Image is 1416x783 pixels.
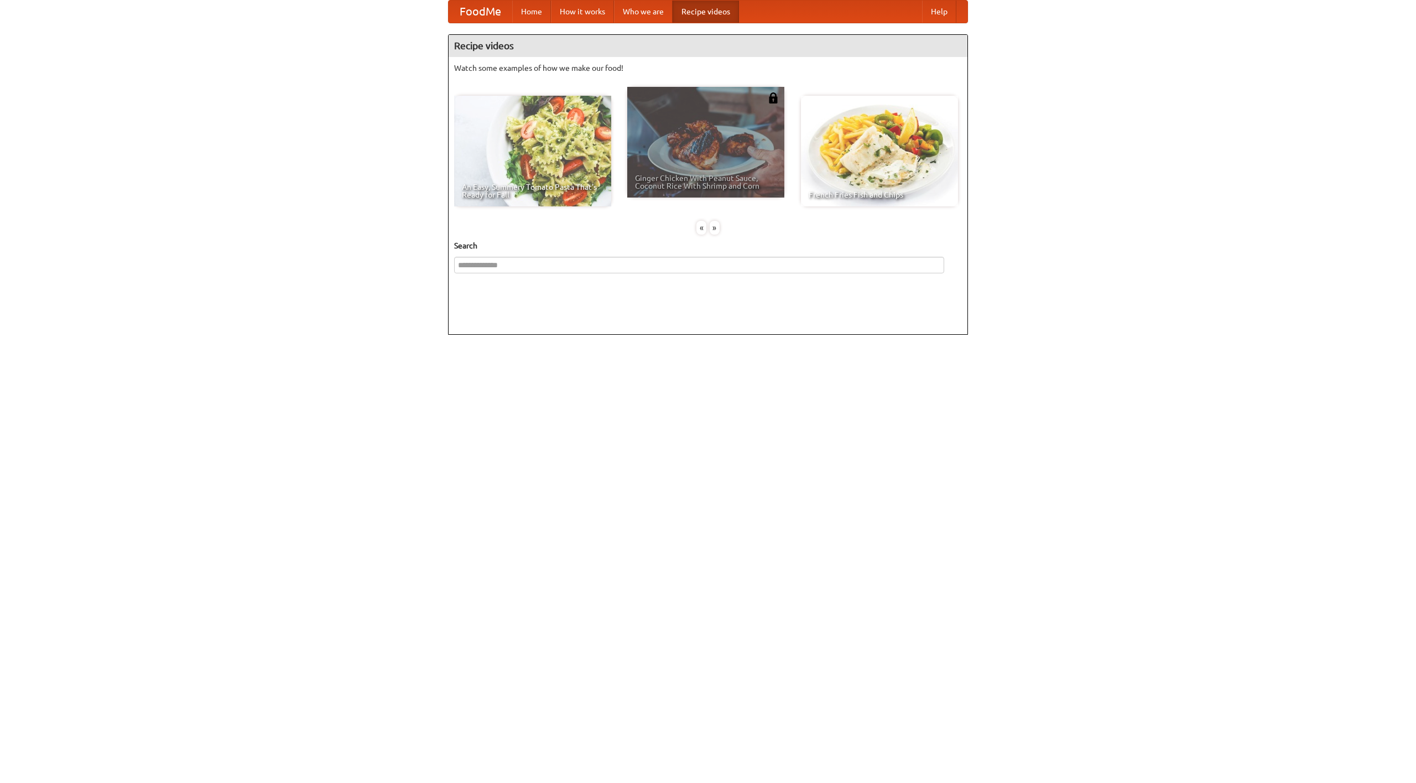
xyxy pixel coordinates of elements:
[449,35,967,57] h4: Recipe videos
[922,1,956,23] a: Help
[454,96,611,206] a: An Easy, Summery Tomato Pasta That's Ready for Fall
[696,221,706,235] div: «
[454,240,962,251] h5: Search
[768,92,779,103] img: 483408.png
[614,1,673,23] a: Who we are
[801,96,958,206] a: French Fries Fish and Chips
[449,1,512,23] a: FoodMe
[673,1,739,23] a: Recipe videos
[454,63,962,74] p: Watch some examples of how we make our food!
[551,1,614,23] a: How it works
[710,221,720,235] div: »
[512,1,551,23] a: Home
[809,191,950,199] span: French Fries Fish and Chips
[462,183,603,199] span: An Easy, Summery Tomato Pasta That's Ready for Fall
